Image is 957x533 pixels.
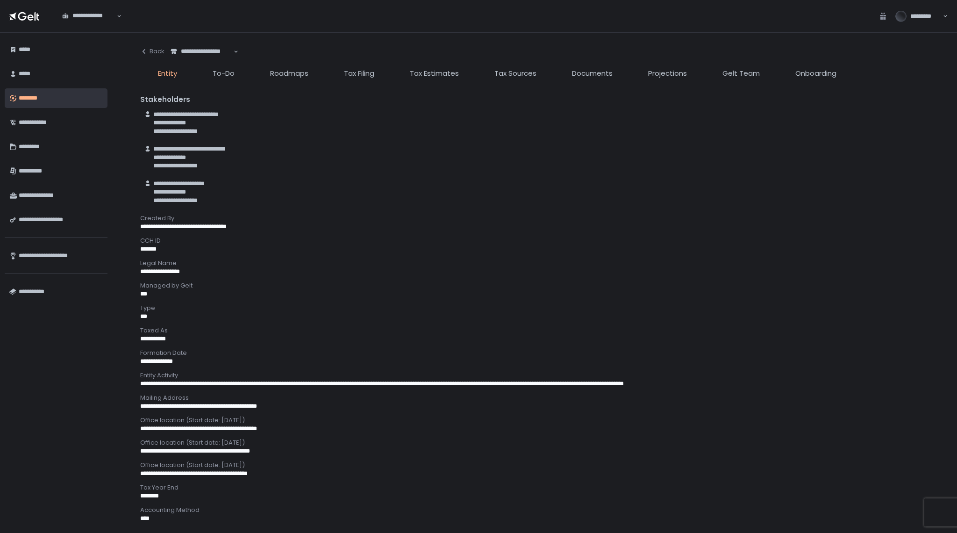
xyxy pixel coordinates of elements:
[494,68,536,79] span: Tax Sources
[140,214,944,223] div: Created By
[140,439,944,447] div: Office location (Start date: [DATE])
[270,68,308,79] span: Roadmaps
[140,394,944,402] div: Mailing Address
[140,304,944,312] div: Type
[140,259,944,267] div: Legal Name
[213,68,235,79] span: To-Do
[171,56,233,65] input: Search for option
[722,68,760,79] span: Gelt Team
[158,68,177,79] span: Entity
[344,68,374,79] span: Tax Filing
[140,237,944,245] div: CCH ID
[140,94,944,105] div: Stakeholders
[62,20,116,29] input: Search for option
[56,7,121,26] div: Search for option
[164,42,238,62] div: Search for option
[140,416,944,425] div: Office location (Start date: [DATE])
[140,281,944,290] div: Managed by Gelt
[140,349,944,357] div: Formation Date
[140,47,164,56] div: Back
[795,68,836,79] span: Onboarding
[140,506,944,514] div: Accounting Method
[410,68,459,79] span: Tax Estimates
[648,68,687,79] span: Projections
[140,483,944,492] div: Tax Year End
[140,326,944,335] div: Taxed As
[140,461,944,469] div: Office location (Start date: [DATE])
[140,371,944,380] div: Entity Activity
[140,42,164,61] button: Back
[572,68,613,79] span: Documents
